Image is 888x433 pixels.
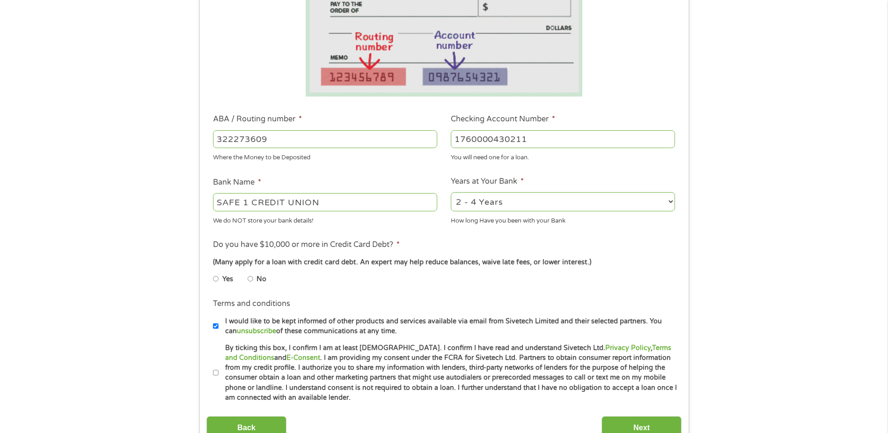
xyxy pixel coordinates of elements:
div: We do NOT store your bank details! [213,213,437,225]
input: 345634636 [451,130,675,148]
label: Terms and conditions [213,299,290,309]
label: Yes [222,274,233,284]
label: Bank Name [213,178,261,187]
a: Privacy Policy [605,344,651,352]
div: How long Have you been with your Bank [451,213,675,225]
label: ABA / Routing number [213,114,302,124]
label: Years at Your Bank [451,177,524,187]
label: Do you have $10,000 or more in Credit Card Debt? [213,240,400,250]
label: No [257,274,266,284]
label: By ticking this box, I confirm I am at least [DEMOGRAPHIC_DATA]. I confirm I have read and unders... [219,343,678,403]
label: Checking Account Number [451,114,555,124]
input: 263177916 [213,130,437,148]
div: You will need one for a loan. [451,150,675,163]
a: E-Consent [286,354,320,362]
a: Terms and Conditions [225,344,671,362]
div: Where the Money to be Deposited [213,150,437,163]
label: I would like to be kept informed of other products and services available via email from Sivetech... [219,316,678,336]
a: unsubscribe [237,327,276,335]
div: (Many apply for a loan with credit card debt. An expert may help reduce balances, waive late fees... [213,257,675,268]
